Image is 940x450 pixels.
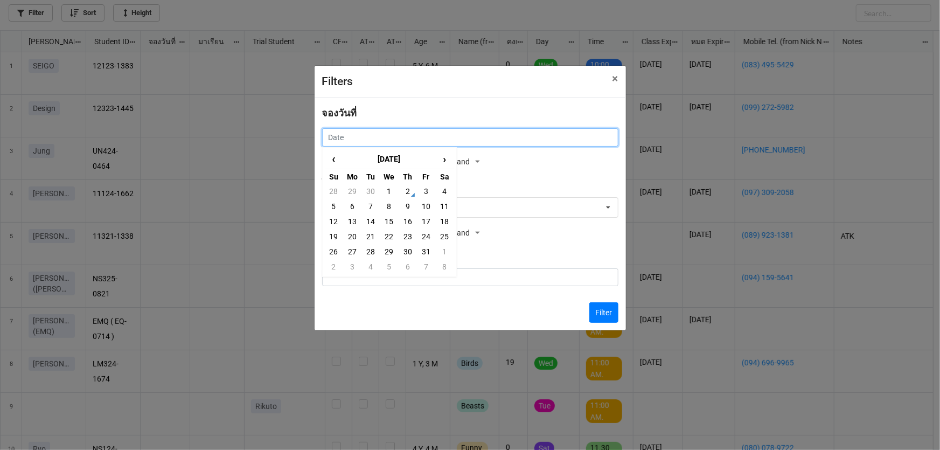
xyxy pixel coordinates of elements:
th: [DATE] [343,150,435,169]
div: and [457,154,483,170]
td: 25 [435,229,454,244]
label: จองวันที่ [322,106,357,121]
td: 18 [435,214,454,229]
td: 15 [380,214,398,229]
td: 9 [399,199,417,214]
td: 8 [380,199,398,214]
td: 20 [343,229,361,244]
td: 31 [417,244,435,259]
td: 7 [417,259,435,274]
td: 6 [399,259,417,274]
td: 30 [399,244,417,259]
td: 4 [361,259,380,274]
td: 22 [380,229,398,244]
td: 29 [380,244,398,259]
td: 1 [435,244,454,259]
th: Mo [343,169,361,184]
td: 8 [435,259,454,274]
div: and [457,225,483,241]
th: Sa [435,169,454,184]
input: Date [322,128,618,147]
td: 30 [361,184,380,199]
td: 2 [325,259,343,274]
td: 7 [361,199,380,214]
th: Fr [417,169,435,184]
td: 14 [361,214,380,229]
td: 23 [399,229,417,244]
td: 5 [325,199,343,214]
td: 4 [435,184,454,199]
td: 13 [343,214,361,229]
td: 12 [325,214,343,229]
td: 24 [417,229,435,244]
td: 3 [343,259,361,274]
td: 5 [380,259,398,274]
span: › [436,150,453,168]
td: 21 [361,229,380,244]
td: 2 [399,184,417,199]
td: 10 [417,199,435,214]
td: 6 [343,199,361,214]
td: 28 [325,184,343,199]
td: 11 [435,199,454,214]
td: 29 [343,184,361,199]
th: Su [325,169,343,184]
button: Filter [589,302,618,323]
td: 19 [325,229,343,244]
td: 16 [399,214,417,229]
td: 27 [343,244,361,259]
td: 26 [325,244,343,259]
span: × [612,72,618,85]
td: 3 [417,184,435,199]
div: Filters [322,73,589,91]
span: ‹ [325,150,343,168]
th: Th [399,169,417,184]
td: 17 [417,214,435,229]
th: Tu [361,169,380,184]
td: 28 [361,244,380,259]
td: 1 [380,184,398,199]
th: We [380,169,398,184]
